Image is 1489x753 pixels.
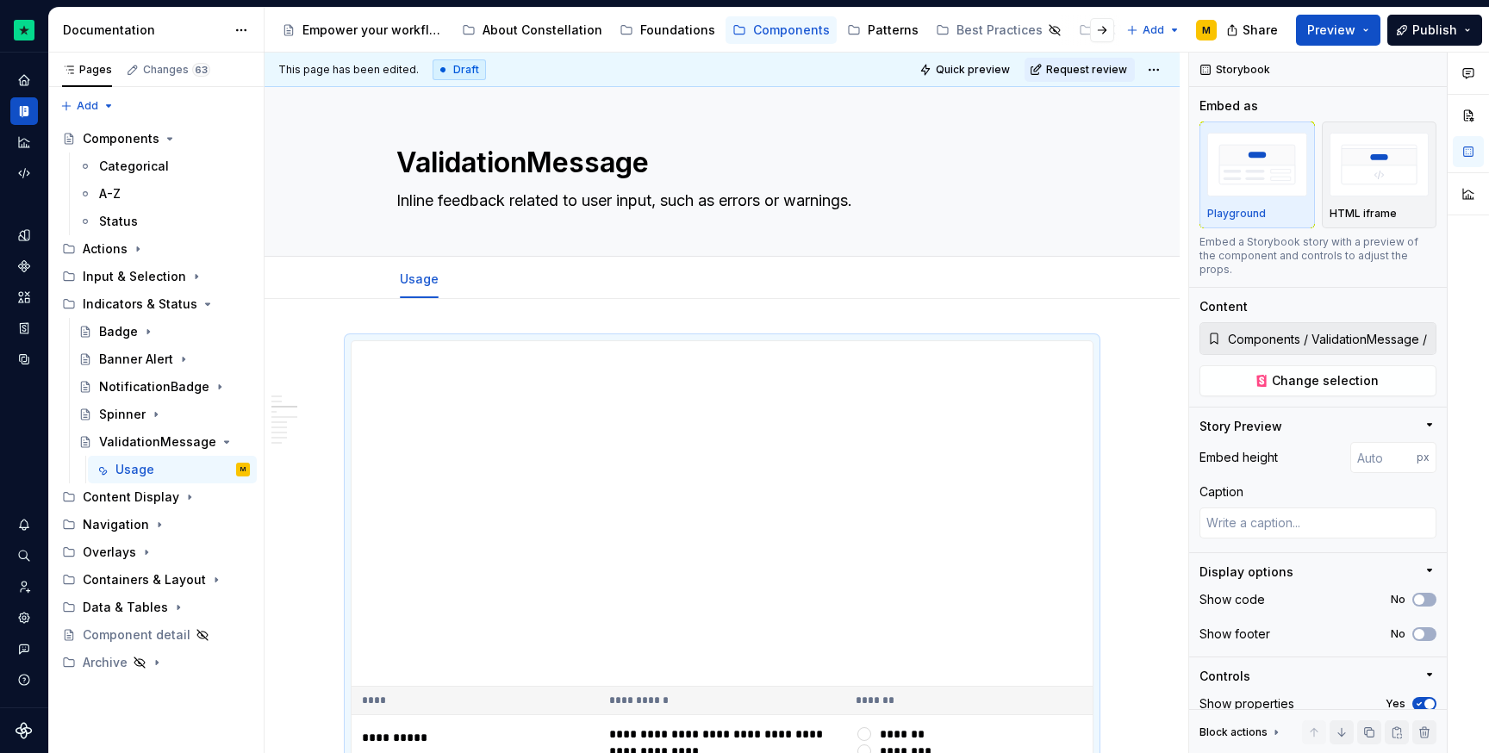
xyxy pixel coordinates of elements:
a: Best Practices [929,16,1068,44]
span: Request review [1046,63,1127,77]
div: Embed height [1199,449,1278,466]
button: Share [1218,15,1289,46]
label: Yes [1386,697,1405,711]
div: Settings [10,604,38,632]
div: Archive [83,654,128,671]
button: Notifications [10,511,38,538]
button: Story Preview [1199,418,1436,435]
a: Foundations [613,16,722,44]
div: Content Display [83,489,179,506]
button: Change selection [1199,365,1436,396]
button: placeholderPlayground [1199,121,1315,228]
span: Quick preview [936,63,1010,77]
div: Changes [143,63,210,77]
div: Archive [55,649,257,676]
textarea: Inline feedback related to user input, such as errors or warnings. [393,187,1044,215]
div: Indicators & Status [55,290,257,318]
button: Publish [1387,15,1482,46]
a: Banner Alert [72,345,257,373]
div: Show properties [1199,695,1294,713]
a: Empower your workflow. Build incredible experiences. [275,16,452,44]
div: Containers & Layout [55,566,257,594]
button: Add [1121,18,1186,42]
button: Controls [1199,668,1436,685]
div: Content Display [55,483,257,511]
div: Show footer [1199,625,1270,643]
a: Badge [72,318,257,345]
div: Components [753,22,830,39]
div: Patterns [868,22,919,39]
div: Actions [83,240,128,258]
div: NotificationBadge [99,378,209,395]
p: HTML iframe [1330,207,1397,221]
div: Story Preview [1199,418,1282,435]
a: Assets [10,283,38,311]
div: Status [99,213,138,230]
a: Invite team [10,573,38,601]
div: Component detail [83,626,190,644]
div: A-Z [99,185,121,202]
a: Usage [400,271,439,286]
a: Components [726,16,837,44]
div: Navigation [83,516,149,533]
span: Publish [1412,22,1457,39]
div: Controls [1199,668,1250,685]
span: Share [1243,22,1278,39]
div: Banner Alert [99,351,173,368]
button: Quick preview [914,58,1018,82]
a: Storybook stories [10,314,38,342]
a: Data sources [10,345,38,373]
button: Add [55,94,120,118]
textarea: ValidationMessage [393,142,1044,184]
div: Overlays [83,544,136,561]
button: Contact support [10,635,38,663]
a: NotificationBadge [72,373,257,401]
a: Design tokens [10,221,38,249]
div: Badge [99,323,138,340]
div: Caption [1199,483,1243,501]
a: About Constellation [455,16,609,44]
label: No [1391,593,1405,607]
p: Playground [1207,207,1266,221]
div: Empower your workflow. Build incredible experiences. [302,22,445,39]
img: placeholder [1207,133,1307,196]
p: px [1417,451,1430,464]
div: Spinner [99,406,146,423]
div: Input & Selection [83,268,186,285]
span: Add [1143,23,1164,37]
div: ValidationMessage [99,433,216,451]
button: placeholderHTML iframe [1322,121,1437,228]
div: Pages [62,63,112,77]
button: Search ⌘K [10,542,38,569]
div: Input & Selection [55,263,257,290]
button: Display options [1199,563,1436,581]
div: Analytics [10,128,38,156]
span: 63 [192,63,210,77]
span: Preview [1307,22,1355,39]
div: About Constellation [483,22,602,39]
img: placeholder [1330,133,1430,196]
div: Block actions [1199,725,1268,739]
span: Change selection [1272,372,1379,389]
div: Page tree [275,13,1118,47]
a: UsageM [88,456,257,483]
a: Home [10,66,38,94]
button: Request review [1025,58,1135,82]
a: A-Z [72,180,257,208]
div: Data & Tables [83,599,168,616]
a: Code automation [10,159,38,187]
div: M [1202,23,1211,37]
div: Foundations [640,22,715,39]
div: Overlays [55,538,257,566]
div: Data & Tables [55,594,257,621]
div: Indicators & Status [83,296,197,313]
div: Documentation [10,97,38,125]
svg: Supernova Logo [16,722,33,739]
div: Best Practices [956,22,1043,39]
